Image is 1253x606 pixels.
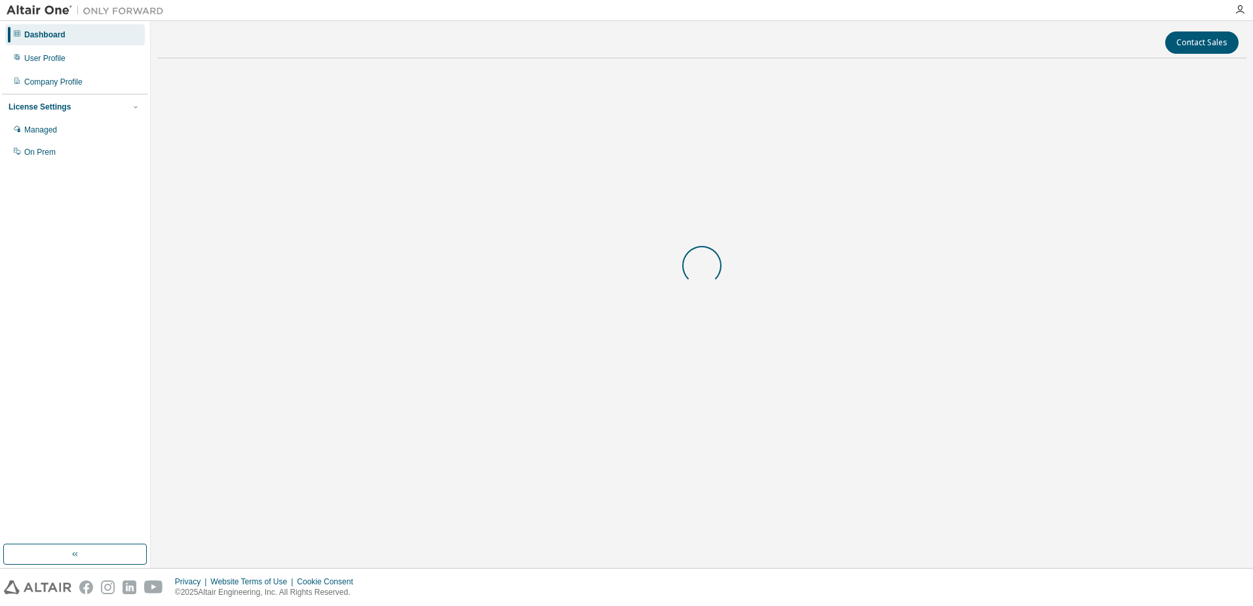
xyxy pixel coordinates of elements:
div: Company Profile [24,77,83,87]
div: On Prem [24,147,56,157]
img: linkedin.svg [123,580,136,594]
div: Dashboard [24,30,66,40]
img: youtube.svg [144,580,163,594]
img: instagram.svg [101,580,115,594]
img: facebook.svg [79,580,93,594]
div: Cookie Consent [297,576,360,587]
div: Website Terms of Use [210,576,297,587]
div: Privacy [175,576,210,587]
p: © 2025 Altair Engineering, Inc. All Rights Reserved. [175,587,361,598]
img: altair_logo.svg [4,580,71,594]
div: Managed [24,125,57,135]
img: Altair One [7,4,170,17]
button: Contact Sales [1165,31,1239,54]
div: License Settings [9,102,71,112]
div: User Profile [24,53,66,64]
